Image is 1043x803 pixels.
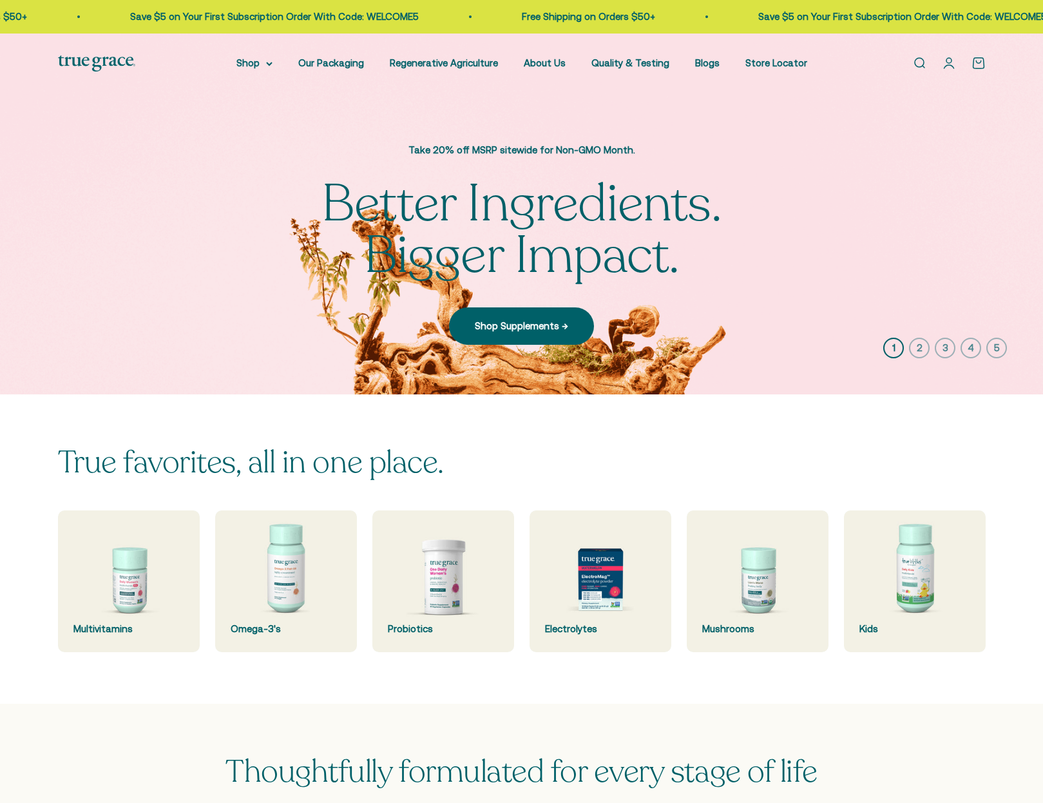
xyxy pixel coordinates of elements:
a: Store Locator [745,57,807,68]
summary: Shop [236,55,273,71]
button: 4 [961,338,981,358]
a: About Us [524,57,566,68]
a: Blogs [695,57,720,68]
button: 2 [909,338,930,358]
p: Save $5 on Your First Subscription Order With Code: WELCOME5 [745,9,1033,24]
a: Omega-3's [215,510,357,652]
split-lines: True favorites, all in one place. [58,441,444,483]
button: 1 [883,338,904,358]
a: Regenerative Agriculture [390,57,498,68]
div: Omega-3's [231,621,341,637]
a: Mushrooms [687,510,828,652]
p: Save $5 on Your First Subscription Order With Code: WELCOME5 [117,9,405,24]
a: Probiotics [372,510,514,652]
a: Free Shipping on Orders $50+ [508,11,642,22]
div: Kids [859,621,970,637]
div: Probiotics [388,621,499,637]
a: Kids [844,510,986,652]
a: Quality & Testing [591,57,669,68]
button: 5 [986,338,1007,358]
a: Multivitamins [58,510,200,652]
span: Thoughtfully formulated for every stage of life [225,751,817,793]
div: Multivitamins [73,621,184,637]
div: Mushrooms [702,621,813,637]
a: Shop Supplements → [449,307,594,345]
button: 3 [935,338,955,358]
split-lines: Better Ingredients. Bigger Impact. [321,169,722,291]
div: Electrolytes [545,621,656,637]
a: Electrolytes [530,510,671,652]
a: Our Packaging [298,57,364,68]
p: Take 20% off MSRP sitewide for Non-GMO Month. [309,142,734,158]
